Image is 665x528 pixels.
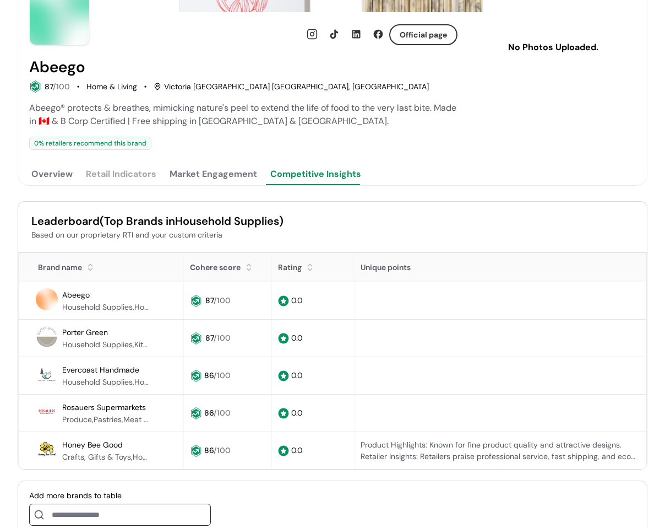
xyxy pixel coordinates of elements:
[62,327,108,337] span: Porter Green
[214,408,231,418] span: /100
[488,41,618,54] p: No Photos Uploaded.
[389,24,457,45] button: Official page
[62,414,150,425] div: Produce,Pastries,Meat & Seafood,Household Supplies,Fresh & Frozen,Pantry,Bakery,Meat, Seafood & A...
[84,163,159,185] button: Retail Indicators
[62,376,150,388] div: Household Supplies,Home & Living
[214,445,231,455] span: /100
[62,339,150,351] div: Household Supplies,Kitchen & Dining,Home & Living
[53,82,70,91] span: /100
[291,408,303,418] span: 0.0
[62,301,150,313] div: Household Supplies,Home & Living
[31,214,100,228] span: Leaderboard
[291,445,303,455] span: 0.0
[361,262,411,272] span: Unique points
[278,262,302,273] div: Rating
[214,295,231,305] span: /100
[291,333,303,343] span: 0.0
[25,262,82,273] div: Brand name
[205,333,214,343] span: 87
[45,82,53,91] span: 87
[268,163,363,185] button: Competitive Insights
[291,295,303,305] span: 0.0
[62,451,150,463] div: Crafts, Gifts & Toys,Household Supplies,Home & Living
[29,58,85,76] h2: Abeego
[62,440,123,450] span: Honey Bee Good
[31,229,634,241] div: Based on our proprietary RTI and your custom criteria
[29,137,151,150] div: 0 % retailers recommend this brand
[62,402,146,412] span: Rosauers Supermarkets
[29,102,456,127] span: Abeego® protects & breathes, mimicking nature's peel to extend the life of food to the very last ...
[154,81,429,93] div: Victoria [GEOGRAPHIC_DATA] [GEOGRAPHIC_DATA], [GEOGRAPHIC_DATA]
[291,370,303,380] span: 0.0
[62,365,139,375] span: Evercoast Handmade
[100,214,284,228] span: (Top Brands in Household Supplies )
[62,290,90,300] span: Abeego
[190,262,241,273] div: Cohere score
[86,81,137,93] div: Home & Living
[361,439,636,462] div: Product Highlights: Known for fine product quality and attractive designs. Retailer Insights: Ret...
[167,163,259,185] button: Market Engagement
[214,333,231,343] span: /100
[204,408,214,418] span: 86
[29,490,211,502] div: Add more brands to table
[205,295,214,305] span: 87
[62,363,139,376] a: Evercoast Handmade
[62,438,123,451] a: Honey Bee Good
[214,370,231,380] span: /100
[62,401,146,414] a: Rosauers Supermarkets
[62,326,108,339] a: Porter Green
[204,370,214,380] span: 86
[204,445,214,455] span: 86
[29,163,75,185] button: Overview
[62,288,90,301] a: Abeego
